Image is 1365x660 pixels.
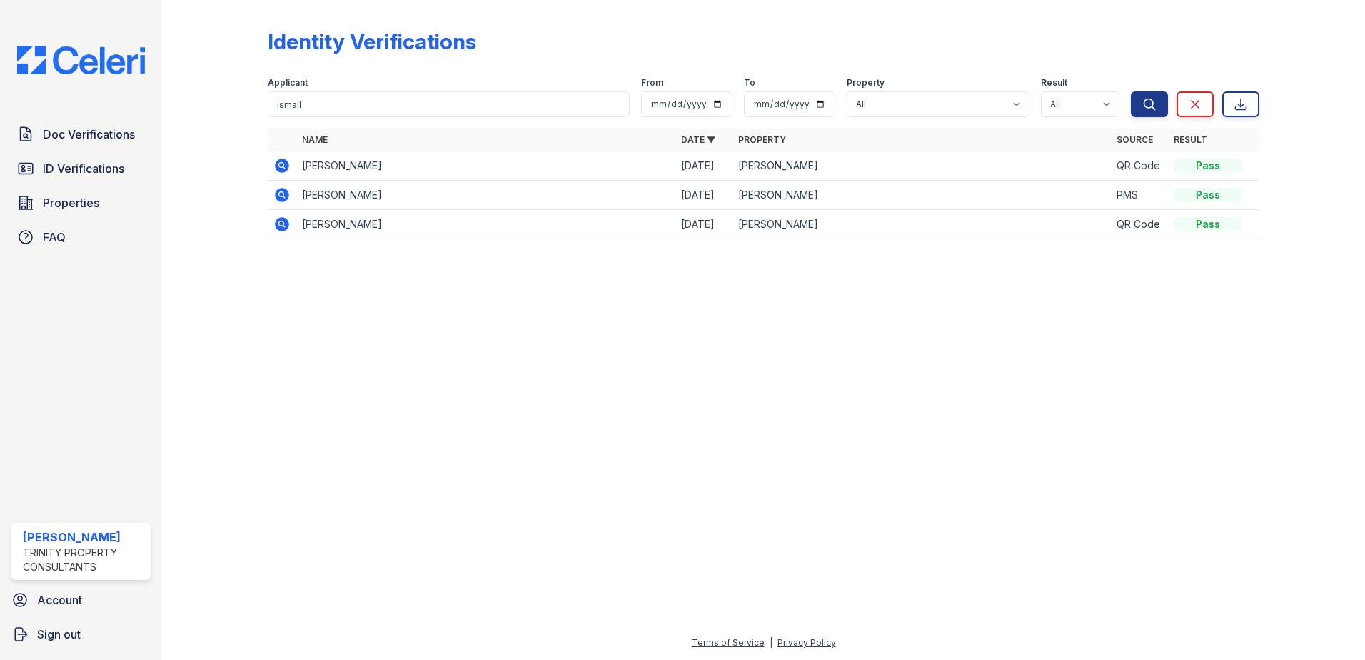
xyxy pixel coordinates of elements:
td: [PERSON_NAME] [732,151,1112,181]
td: PMS [1111,181,1168,210]
a: FAQ [11,223,151,251]
div: Pass [1174,217,1242,231]
a: Date ▼ [681,134,715,145]
label: Property [847,77,885,89]
a: Properties [11,189,151,217]
div: | [770,637,772,648]
input: Search by name or phone number [268,91,630,117]
label: Applicant [268,77,308,89]
td: [DATE] [675,151,732,181]
a: Name [302,134,328,145]
span: Doc Verifications [43,126,135,143]
a: Source [1117,134,1153,145]
label: From [641,77,663,89]
a: Result [1174,134,1207,145]
td: [PERSON_NAME] [296,181,675,210]
span: Account [37,591,82,609]
a: Property [738,134,786,145]
a: Doc Verifications [11,120,151,149]
a: ID Verifications [11,154,151,183]
div: Pass [1174,188,1242,202]
td: [PERSON_NAME] [296,210,675,239]
label: Result [1041,77,1067,89]
span: Properties [43,194,99,211]
td: [DATE] [675,210,732,239]
div: Trinity Property Consultants [23,546,145,574]
a: Account [6,586,156,614]
div: Identity Verifications [268,29,476,54]
div: Pass [1174,159,1242,173]
img: CE_Logo_Blue-a8612792a0a2168367f1c8372b55b34899dd931a85d93a1a3d3e32e68fde9ad4.png [6,46,156,74]
td: [PERSON_NAME] [732,181,1112,210]
td: QR Code [1111,210,1168,239]
td: [PERSON_NAME] [732,210,1112,239]
td: QR Code [1111,151,1168,181]
div: [PERSON_NAME] [23,529,145,546]
a: Privacy Policy [777,637,836,648]
span: Sign out [37,626,81,643]
td: [PERSON_NAME] [296,151,675,181]
a: Sign out [6,620,156,649]
span: FAQ [43,229,66,246]
td: [DATE] [675,181,732,210]
a: Terms of Service [692,637,765,648]
label: To [744,77,755,89]
span: ID Verifications [43,160,124,177]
